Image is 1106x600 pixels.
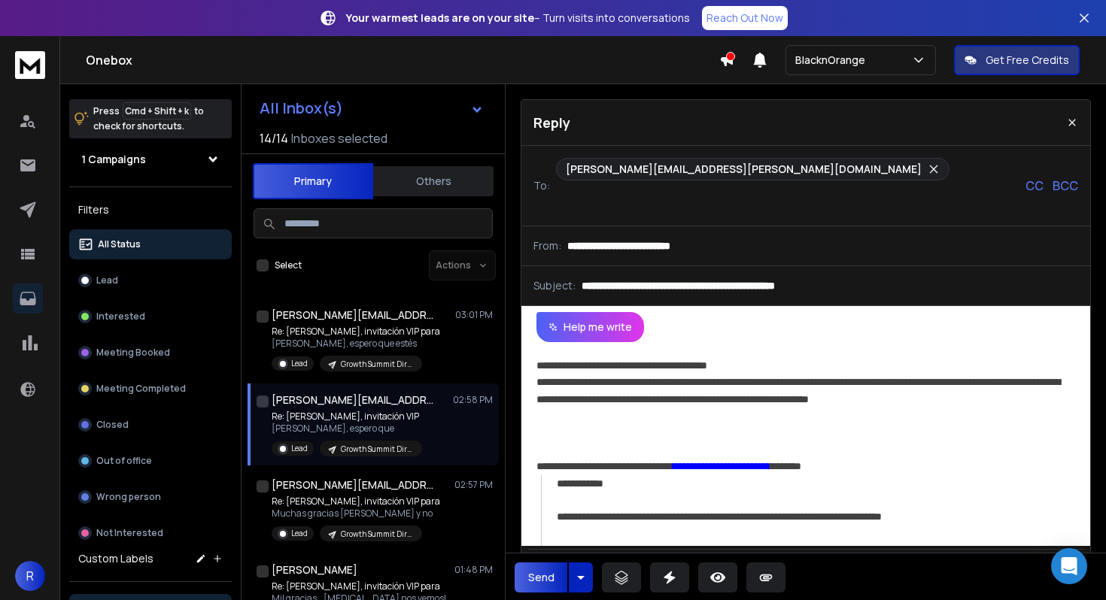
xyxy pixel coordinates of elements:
[260,129,288,147] span: 14 / 14
[96,274,118,286] p: Lead
[1025,177,1044,195] p: CC
[702,6,788,30] a: Reach Out Now
[454,564,493,576] p: 01:48 PM
[515,562,567,592] button: Send
[69,338,232,368] button: Meeting Booked
[1053,177,1078,195] p: BCC
[455,309,493,321] p: 03:01 PM
[86,51,719,69] h1: Onebox
[69,446,232,476] button: Out of office
[373,165,494,198] button: Others
[98,238,141,250] p: All Status
[78,551,153,566] h3: Custom Labels
[272,423,422,435] p: [PERSON_NAME], espero que
[272,326,440,338] p: Re: [PERSON_NAME], invitación VIP para
[346,11,534,25] strong: Your warmest leads are on your site
[69,374,232,404] button: Meeting Completed
[566,162,922,177] p: [PERSON_NAME][EMAIL_ADDRESS][PERSON_NAME][DOMAIN_NAME]
[272,411,422,423] p: Re: [PERSON_NAME], invitación VIP
[533,238,561,253] p: From:
[272,477,437,492] h1: [PERSON_NAME][EMAIL_ADDRESS][DOMAIN_NAME]
[96,527,163,539] p: Not Interested
[954,45,1080,75] button: Get Free Credits
[291,358,308,369] p: Lead
[96,491,161,503] p: Wrong person
[272,392,437,408] h1: [PERSON_NAME][EMAIL_ADDRESS][PERSON_NAME][DOMAIN_NAME]
[536,312,644,342] button: Help me write
[291,528,308,539] p: Lead
[69,265,232,295] button: Lead
[272,308,437,323] h1: [PERSON_NAME][EMAIL_ADDRESS][DOMAIN_NAME]
[123,102,191,120] span: Cmd + Shift + k
[69,410,232,440] button: Closed
[272,495,440,508] p: Re: [PERSON_NAME], invitación VIP para
[291,129,387,147] h3: Inboxes selected
[533,278,576,293] p: Subject:
[81,152,146,167] h1: 1 Campaigns
[453,394,493,406] p: 02:58 PM
[69,482,232,512] button: Wrong person
[15,51,45,79] img: logo
[96,347,170,359] p: Meeting Booked
[986,53,1069,68] p: Get Free Credits
[454,479,493,491] p: 02:57 PM
[533,112,570,133] p: Reply
[346,11,690,26] p: – Turn visits into conversations
[1051,548,1087,584] div: Open Intercom Messenger
[69,302,232,332] button: Interested
[706,11,783,26] p: Reach Out Now
[96,419,129,431] p: Closed
[272,580,452,592] p: Re: [PERSON_NAME], invitación VIP para
[69,229,232,259] button: All Status
[69,144,232,174] button: 1 Campaigns
[69,518,232,548] button: Not Interested
[96,383,186,395] p: Meeting Completed
[272,508,440,520] p: Muchas gracias [PERSON_NAME] y no
[248,93,496,123] button: All Inbox(s)
[341,529,413,540] p: Growth Summit Directores mkt
[253,163,373,199] button: Primary
[96,311,145,323] p: Interested
[15,561,45,591] button: R
[275,259,302,271] label: Select
[260,101,343,116] h1: All Inbox(s)
[533,178,550,193] p: To:
[96,455,152,467] p: Out of office
[341,359,413,370] p: Growth Summit Directores mkt
[291,443,308,454] p: Lead
[341,444,413,455] p: Growth Summit Directores mkt
[69,199,232,220] h3: Filters
[272,562,357,577] h1: [PERSON_NAME]
[272,338,440,350] p: [PERSON_NAME], espero que estés
[795,53,871,68] p: BlacknOrange
[93,104,204,134] p: Press to check for shortcuts.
